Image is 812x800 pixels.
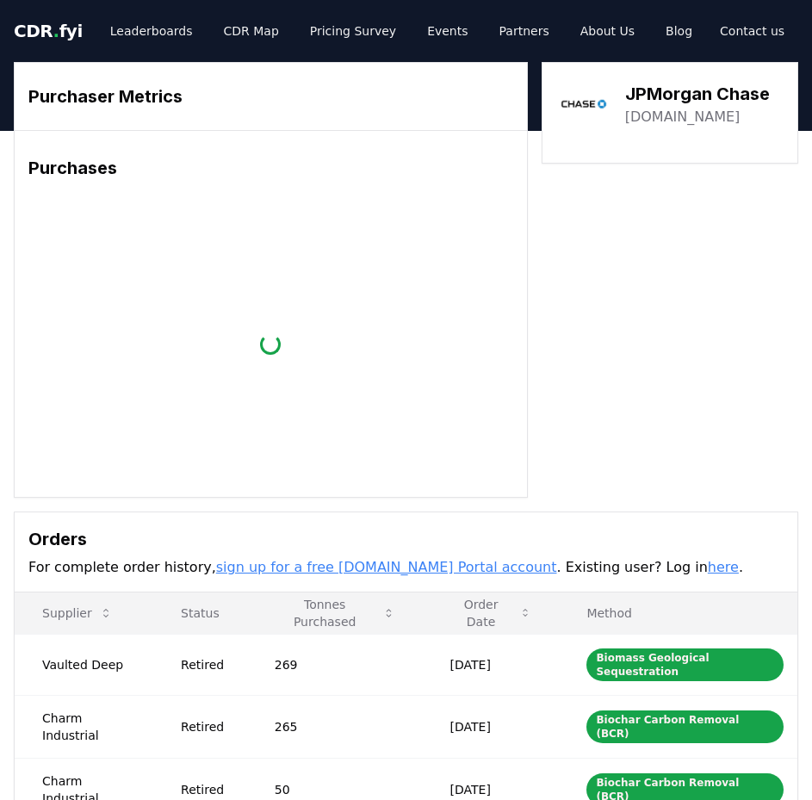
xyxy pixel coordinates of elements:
[210,16,293,47] a: CDR Map
[573,605,784,622] p: Method
[28,526,784,552] h3: Orders
[625,107,741,127] a: [DOMAIN_NAME]
[625,81,770,107] h3: JPMorgan Chase
[14,21,83,41] span: CDR fyi
[586,710,784,743] div: Biochar Carbon Removal (BCR)
[486,16,563,47] a: Partners
[28,155,513,181] h3: Purchases
[423,695,560,758] td: [DATE]
[181,781,233,798] div: Retired
[437,596,546,630] button: Order Date
[96,16,706,47] nav: Main
[706,16,798,47] a: Contact us
[261,596,409,630] button: Tonnes Purchased
[181,656,233,673] div: Retired
[652,16,706,47] a: Blog
[28,557,784,578] p: For complete order history, . Existing user? Log in .
[14,19,83,43] a: CDR.fyi
[247,634,423,695] td: 269
[708,559,739,575] a: here
[560,80,608,128] img: JPMorgan Chase-logo
[28,596,127,630] button: Supplier
[28,84,513,109] h3: Purchaser Metrics
[53,21,59,41] span: .
[247,695,423,758] td: 265
[423,634,560,695] td: [DATE]
[296,16,410,47] a: Pricing Survey
[586,648,784,681] div: Biomass Geological Sequestration
[15,634,153,695] td: Vaulted Deep
[96,16,207,47] a: Leaderboards
[181,718,233,735] div: Retired
[216,559,557,575] a: sign up for a free [DOMAIN_NAME] Portal account
[167,605,233,622] p: Status
[567,16,648,47] a: About Us
[15,695,153,758] td: Charm Industrial
[413,16,481,47] a: Events
[258,332,282,356] div: loading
